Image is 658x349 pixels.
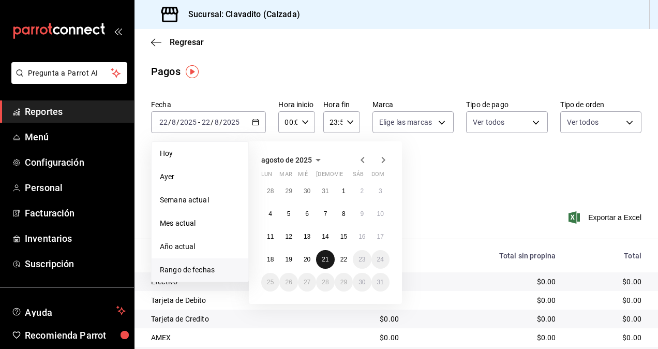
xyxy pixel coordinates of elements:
[160,195,240,206] span: Semana actual
[572,314,641,324] div: $0.00
[377,256,384,263] abbr: 24 de agosto de 2025
[572,295,641,306] div: $0.00
[358,279,365,286] abbr: 30 de agosto de 2025
[28,68,111,79] span: Pregunta a Parrot AI
[261,182,279,200] button: 28 de julio de 2025
[371,273,390,292] button: 31 de agosto de 2025
[151,332,307,343] div: AMEX
[371,250,390,269] button: 24 de agosto de 2025
[377,210,384,217] abbr: 10 de agosto de 2025
[151,295,307,306] div: Tarjeta de Debito
[279,273,297,292] button: 26 de agosto de 2025
[7,75,127,86] a: Pregunta a Parrot AI
[353,273,371,292] button: 30 de agosto de 2025
[151,64,181,79] div: Pagos
[160,265,240,275] span: Rango de fechas
[322,256,328,263] abbr: 21 de agosto de 2025
[198,118,200,126] span: -
[176,118,180,126] span: /
[323,101,360,108] label: Hora fin
[11,62,127,84] button: Pregunta a Parrot AI
[377,233,384,240] abbr: 17 de agosto de 2025
[335,182,353,200] button: 1 de agosto de 2025
[25,155,126,169] span: Configuración
[298,250,316,269] button: 20 de agosto de 2025
[372,101,454,108] label: Marca
[214,118,219,126] input: --
[466,101,547,108] label: Tipo de pago
[560,101,641,108] label: Tipo de orden
[340,256,347,263] abbr: 22 de agosto de 2025
[298,273,316,292] button: 27 de agosto de 2025
[25,105,126,119] span: Reportes
[279,182,297,200] button: 29 de julio de 2025
[25,206,126,220] span: Facturación
[25,328,126,342] span: Recomienda Parrot
[358,233,365,240] abbr: 16 de agosto de 2025
[324,210,327,217] abbr: 7 de agosto de 2025
[219,118,222,126] span: /
[379,187,382,195] abbr: 3 de agosto de 2025
[114,27,122,35] button: open_drawer_menu
[170,37,204,47] span: Regresar
[353,182,371,200] button: 2 de agosto de 2025
[160,241,240,252] span: Año actual
[304,279,310,286] abbr: 27 de agosto de 2025
[25,231,126,245] span: Inventarios
[415,332,556,343] div: $0.00
[285,279,292,286] abbr: 26 de agosto de 2025
[322,279,328,286] abbr: 28 de agosto de 2025
[316,227,334,246] button: 14 de agosto de 2025
[261,205,279,223] button: 4 de agosto de 2025
[261,171,272,182] abbr: lunes
[171,118,176,126] input: --
[571,211,641,224] button: Exportar a Excel
[222,118,240,126] input: ----
[371,182,390,200] button: 3 de agosto de 2025
[261,227,279,246] button: 11 de agosto de 2025
[360,187,364,195] abbr: 2 de agosto de 2025
[415,252,556,260] div: Total sin propina
[25,257,126,271] span: Suscripción
[335,205,353,223] button: 8 de agosto de 2025
[316,182,334,200] button: 31 de julio de 2025
[572,332,641,343] div: $0.00
[335,227,353,246] button: 15 de agosto de 2025
[340,279,347,286] abbr: 29 de agosto de 2025
[304,187,310,195] abbr: 30 de julio de 2025
[151,101,266,108] label: Fecha
[186,65,199,78] button: Tooltip marker
[567,117,599,127] span: Ver todos
[298,227,316,246] button: 13 de agosto de 2025
[285,187,292,195] abbr: 29 de julio de 2025
[261,154,324,166] button: agosto de 2025
[268,210,272,217] abbr: 4 de agosto de 2025
[316,250,334,269] button: 21 de agosto de 2025
[160,218,240,229] span: Mes actual
[278,101,315,108] label: Hora inicio
[279,171,292,182] abbr: martes
[353,171,364,182] abbr: sábado
[168,118,171,126] span: /
[298,171,308,182] abbr: miércoles
[335,273,353,292] button: 29 de agosto de 2025
[415,314,556,324] div: $0.00
[25,130,126,144] span: Menú
[379,117,432,127] span: Elige las marcas
[180,8,300,21] h3: Sucursal: Clavadito (Calzada)
[415,277,556,287] div: $0.00
[285,233,292,240] abbr: 12 de agosto de 2025
[360,210,364,217] abbr: 9 de agosto de 2025
[261,273,279,292] button: 25 de agosto de 2025
[261,156,312,164] span: agosto de 2025
[305,210,309,217] abbr: 6 de agosto de 2025
[572,252,641,260] div: Total
[160,171,240,182] span: Ayer
[377,279,384,286] abbr: 31 de agosto de 2025
[279,250,297,269] button: 19 de agosto de 2025
[298,182,316,200] button: 30 de julio de 2025
[358,256,365,263] abbr: 23 de agosto de 2025
[342,187,346,195] abbr: 1 de agosto de 2025
[267,233,274,240] abbr: 11 de agosto de 2025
